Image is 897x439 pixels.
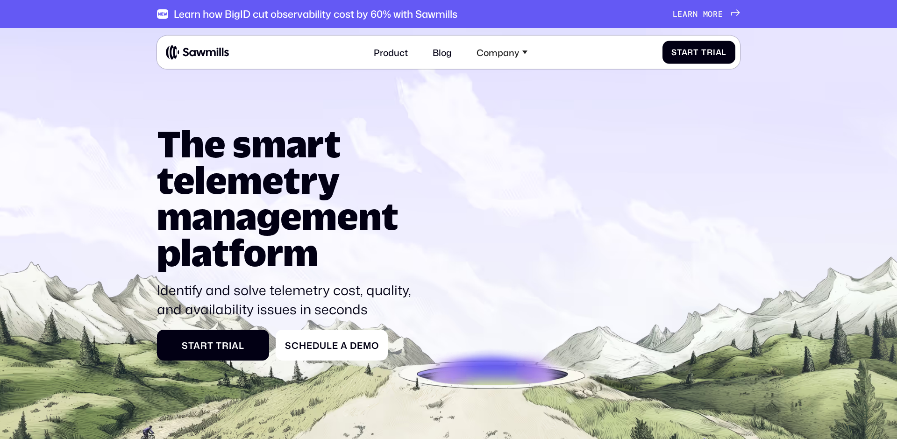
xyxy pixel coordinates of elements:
[157,126,417,271] h1: The smart telemetry management platform
[367,40,415,64] a: Product
[166,340,260,351] div: Start Trial
[671,48,726,57] div: Start Trial
[662,41,736,64] a: Start Trial
[673,9,740,19] a: Learn more
[426,40,459,64] a: Blog
[174,8,457,20] div: Learn how BigID cut observability cost by 60% with Sawmills
[477,47,519,57] div: Company
[157,281,417,319] p: Identify and solve telemetry cost, quality, and availability issues in seconds
[673,9,723,19] div: Learn more
[157,330,269,361] a: Start Trial
[276,330,388,361] a: Schedule a Demo
[285,340,379,351] div: Schedule a Demo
